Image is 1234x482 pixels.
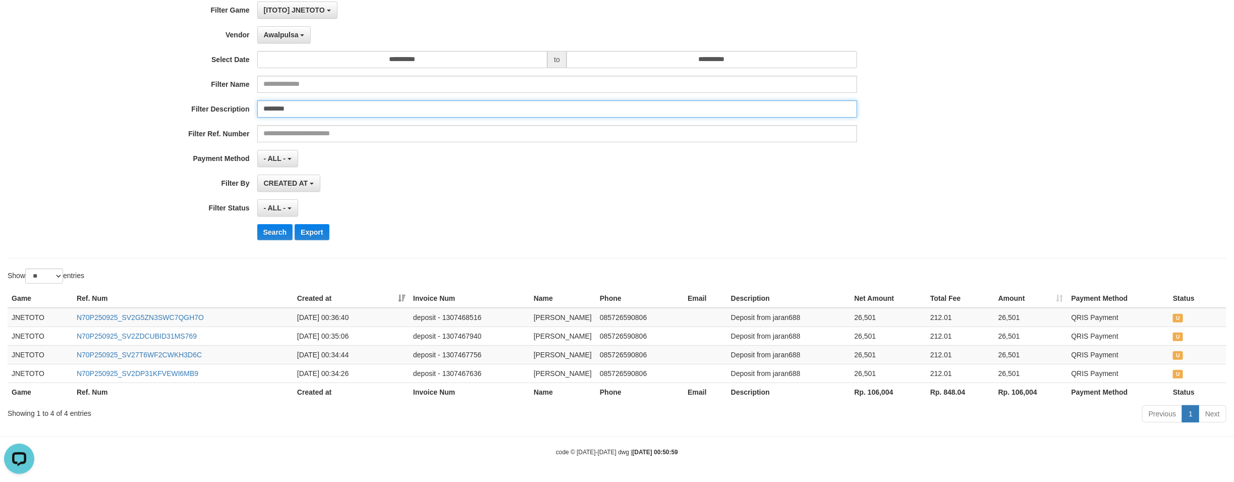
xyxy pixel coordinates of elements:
[1173,314,1183,323] span: UNPAID
[4,4,34,34] button: Open LiveChat chat widget
[1068,383,1169,401] th: Payment Method
[851,383,927,401] th: Rp. 106,004
[851,308,927,327] td: 26,501
[293,308,409,327] td: [DATE] 00:36:40
[1173,333,1183,341] span: UNPAID
[994,383,1068,401] th: Rp. 106,004
[293,345,409,364] td: [DATE] 00:34:44
[77,313,204,322] a: N70P250925_SV2G5ZN3SWC7QGH7O
[8,404,507,418] div: Showing 1 to 4 of 4 entries
[926,383,994,401] th: Rp. 848.04
[851,289,927,308] th: Net Amount
[77,351,202,359] a: N70P250925_SV27T6WF2CWKH3D6C
[1169,289,1226,308] th: Status
[257,224,293,240] button: Search
[727,345,851,364] td: Deposit from jaran688
[409,364,530,383] td: deposit - 1307467636
[264,154,286,163] span: - ALL -
[1068,345,1169,364] td: QRIS Payment
[926,345,994,364] td: 212.01
[994,289,1068,308] th: Amount: activate to sort column ascending
[727,289,851,308] th: Description
[8,383,73,401] th: Game
[1169,383,1226,401] th: Status
[264,6,325,14] span: [ITOTO] JNETOTO
[1068,364,1169,383] td: QRIS Payment
[727,364,851,383] td: Deposit from jaran688
[409,383,530,401] th: Invoice Num
[530,345,596,364] td: [PERSON_NAME]
[409,308,530,327] td: deposit - 1307468516
[293,289,409,308] th: Created at: activate to sort column ascending
[851,327,927,345] td: 26,501
[257,199,298,217] button: - ALL -
[633,449,678,456] strong: [DATE] 00:50:59
[596,327,684,345] td: 085726590806
[926,308,994,327] td: 212.01
[1173,351,1183,360] span: UNPAID
[8,364,73,383] td: JNETOTO
[596,345,684,364] td: 085726590806
[264,179,308,187] span: CREATED AT
[25,269,63,284] select: Showentries
[73,383,293,401] th: Ref. Num
[530,308,596,327] td: [PERSON_NAME]
[8,269,84,284] label: Show entries
[264,204,286,212] span: - ALL -
[596,364,684,383] td: 085726590806
[293,327,409,345] td: [DATE] 00:35:06
[926,327,994,345] td: 212.01
[530,364,596,383] td: [PERSON_NAME]
[994,364,1068,383] td: 26,501
[1182,405,1199,422] a: 1
[8,345,73,364] td: JNETOTO
[596,289,684,308] th: Phone
[409,327,530,345] td: deposit - 1307467940
[851,364,927,383] td: 26,501
[77,369,198,378] a: N70P250925_SV2DP31KFVEWI6MB9
[994,308,1068,327] td: 26,501
[293,364,409,383] td: [DATE] 00:34:26
[596,383,684,401] th: Phone
[530,383,596,401] th: Name
[596,308,684,327] td: 085726590806
[73,289,293,308] th: Ref. Num
[530,289,596,308] th: Name
[851,345,927,364] td: 26,501
[684,383,727,401] th: Email
[295,224,329,240] button: Export
[684,289,727,308] th: Email
[257,175,321,192] button: CREATED AT
[293,383,409,401] th: Created at
[530,327,596,345] td: [PERSON_NAME]
[1068,308,1169,327] td: QRIS Payment
[1199,405,1226,422] a: Next
[257,2,338,19] button: [ITOTO] JNETOTO
[926,289,994,308] th: Total Fee
[994,327,1068,345] td: 26,501
[409,345,530,364] td: deposit - 1307467756
[727,327,851,345] td: Deposit from jaran688
[1173,370,1183,379] span: UNPAID
[77,332,197,340] a: N70P250925_SV2ZDCUBID31MS769
[264,31,299,39] span: Awalpulsa
[8,308,73,327] td: JNETOTO
[257,150,298,167] button: - ALL -
[727,383,851,401] th: Description
[1142,405,1183,422] a: Previous
[727,308,851,327] td: Deposit from jaran688
[556,449,678,456] small: code © [DATE]-[DATE] dwg |
[1068,327,1169,345] td: QRIS Payment
[409,289,530,308] th: Invoice Num
[547,51,567,68] span: to
[8,289,73,308] th: Game
[994,345,1068,364] td: 26,501
[1068,289,1169,308] th: Payment Method
[8,327,73,345] td: JNETOTO
[926,364,994,383] td: 212.01
[257,26,311,43] button: Awalpulsa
